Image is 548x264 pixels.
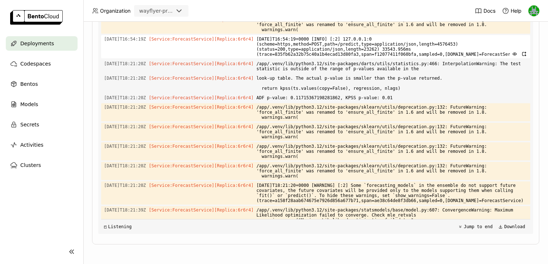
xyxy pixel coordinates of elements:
span: /app/.venv/lib/python3.12/site-packages/sklearn/utils/deprecation.py:132: FutureWarning: 'force_a... [257,103,527,121]
span: Secrets [20,120,39,129]
span: [Replica:6r6r4] [214,208,253,213]
button: Download [496,222,527,231]
span: 2025-10-01T18:21:20.601Z [104,181,146,189]
span: [Service:ForecastService] [149,183,215,188]
span: [Service:ForecastService] [149,76,215,81]
span: /app/.venv/lib/python3.12/site-packages/sklearn/utils/deprecation.py:132: FutureWarning: 'force_a... [257,162,527,180]
span: [Replica:6r6r4] [214,95,253,100]
span: [Replica:6r6r4] [214,144,253,149]
button: Jump to end [456,222,495,231]
a: Secrets [6,117,78,132]
img: Sean Hickey [528,5,539,16]
span: 2025-10-01T18:21:20.543Z [104,162,146,170]
span: [DATE]T18:21:20+0000 [WARNING] [:2] Some `forecasting_models` in the ensemble do not support futu... [257,181,527,205]
span: Organization [100,8,130,14]
span: Codespaces [20,59,51,68]
span: Bentos [20,80,38,88]
span: 2025-10-01T18:21:20.508Z [104,103,146,111]
span: /app/.venv/lib/python3.12/site-packages/darts/utils/statistics.py:466: InterpolationWarning: The ... [257,60,527,73]
a: Clusters [6,158,78,172]
span: [Replica:6r6r4] [214,76,253,81]
span: ADF p-value: 0.11715367198281862, KPSS p-value: 0.01 [257,94,527,102]
div: wayflyer-prod [139,7,173,14]
span: [DATE]T16:54:19+0000 [INFO] [:2] 127.0.0.1:0 (scheme=https,method=POST,path=/predict,type=applica... [257,35,527,58]
span: [Service:ForecastService] [149,105,215,110]
a: Docs [475,7,495,14]
span: /app/.venv/lib/python3.12/site-packages/sklearn/utils/deprecation.py:132: FutureWarning: 'force_a... [257,123,527,141]
img: logo [10,10,63,25]
span: 2025-10-01T18:21:20.508Z [104,94,146,102]
span: Deployments [20,39,54,48]
a: Models [6,97,78,112]
span: look-up table. The actual p-value is smaller than the p-value returned. return kpss(ts.values(cop... [257,74,527,92]
span: [Replica:6r6r4] [214,124,253,129]
span: Activities [20,141,43,149]
span: Clusters [20,161,41,169]
span: [Replica:6r6r4] [214,105,253,110]
span: 2025-10-01T18:21:39.093Z [104,206,146,214]
span: 2025-10-01T18:21:20.509Z [104,123,146,131]
span: 2025-10-01T18:21:20.508Z [104,74,146,82]
span: [Service:ForecastService] [149,144,215,149]
span: /app/.venv/lib/python3.12/site-packages/sklearn/utils/deprecation.py:132: FutureWarning: 'force_a... [257,16,527,34]
span: [Replica:6r6r4] [214,163,253,168]
span: Docs [483,8,495,14]
a: Activities [6,138,78,152]
span: /app/.venv/lib/python3.12/site-packages/statsmodels/base/model.py:607: ConvergenceWarning: Maximu... [257,206,527,224]
span: 2025-10-01T18:21:20.508Z [104,60,146,68]
span: Models [20,100,38,109]
span: [Replica:6r6r4] [214,183,253,188]
span: [Replica:6r6r4] [214,37,253,42]
a: Bentos [6,77,78,91]
span: [Service:ForecastService] [149,124,215,129]
a: Codespaces [6,56,78,71]
span: ◰ [104,224,107,229]
span: [Service:ForecastService] [149,95,215,100]
span: 2025-10-01T18:21:20.542Z [104,142,146,150]
span: [Service:ForecastService] [149,208,215,213]
span: [Service:ForecastService] [149,37,215,42]
span: [Replica:6r6r4] [214,61,253,66]
span: [Service:ForecastService] [149,163,215,168]
div: Listening [104,224,132,229]
span: Help [511,8,522,14]
input: Selected wayflyer-prod. [174,8,175,15]
span: [Service:ForecastService] [149,61,215,66]
div: Help [502,7,522,14]
a: Deployments [6,36,78,51]
span: /app/.venv/lib/python3.12/site-packages/sklearn/utils/deprecation.py:132: FutureWarning: 'force_a... [257,142,527,160]
span: 2025-10-01T16:54:19.699Z [104,35,146,43]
